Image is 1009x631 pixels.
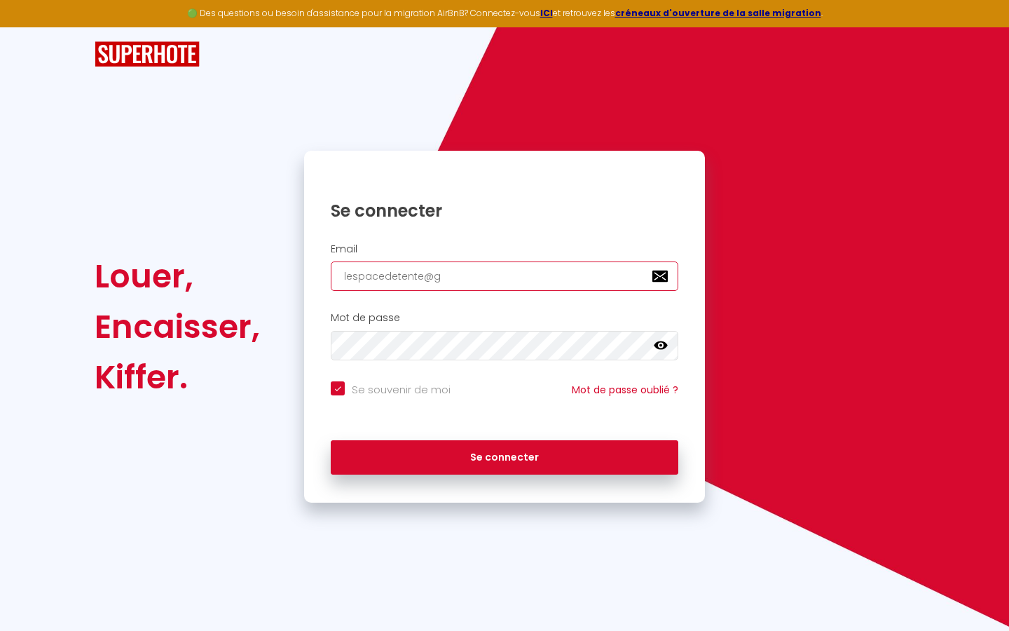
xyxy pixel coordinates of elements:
[11,6,53,48] button: Ouvrir le widget de chat LiveChat
[540,7,553,19] a: ICI
[95,251,260,301] div: Louer,
[331,440,678,475] button: Se connecter
[331,262,678,291] input: Ton Email
[95,301,260,352] div: Encaisser,
[95,41,200,67] img: SuperHote logo
[572,383,678,397] a: Mot de passe oublié ?
[331,312,678,324] h2: Mot de passe
[95,352,260,402] div: Kiffer.
[331,243,678,255] h2: Email
[331,200,678,222] h1: Se connecter
[615,7,821,19] a: créneaux d'ouverture de la salle migration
